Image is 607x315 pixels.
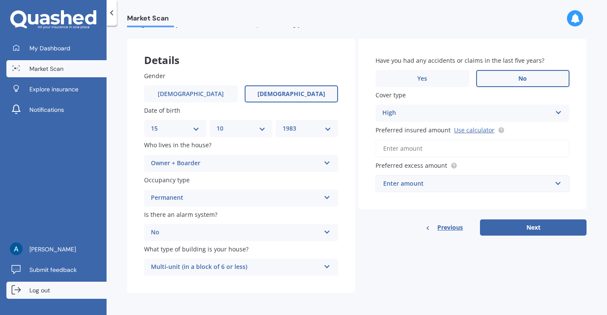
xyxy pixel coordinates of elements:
span: Date of birth [144,106,180,114]
span: [PERSON_NAME] [29,245,76,254]
div: No [151,227,320,238]
span: No [518,75,527,82]
a: Log out [6,282,107,299]
span: Have you had any accidents or claims in the last five years? [376,56,544,64]
div: High [382,108,552,118]
span: Market Scan [127,14,174,26]
span: Yes [417,75,427,82]
div: Details [127,39,355,64]
span: Log out [29,286,50,295]
span: Preferred insured amount [376,126,451,134]
a: Submit feedback [6,261,107,278]
span: Market Scan [29,64,64,73]
span: Occupancy type [144,176,190,184]
span: What type of building is your house? [144,245,249,253]
a: Market Scan [6,60,107,77]
span: Let's get to know you and see how we can help with finding you the best insurance [127,20,364,28]
a: Explore insurance [6,81,107,98]
span: Gender [144,72,165,80]
div: Multi-unit (in a block of 6 or less) [151,262,320,272]
img: ACg8ocJoV_WMeXl8uazD34sa1e2JA0zLMvbgYPUEKroo1SgKYRy5YA=s96-c [10,242,23,255]
a: My Dashboard [6,40,107,57]
span: My Dashboard [29,44,70,52]
span: Is there an alarm system? [144,210,217,219]
span: [DEMOGRAPHIC_DATA] [257,90,325,98]
span: Explore insurance [29,85,78,93]
span: Who lives in the house? [144,141,211,149]
a: Use calculator [454,126,494,134]
div: Owner + Boarder [151,158,320,169]
div: Enter amount [383,179,552,188]
span: Notifications [29,105,64,114]
span: Cover type [376,91,406,99]
span: Preferred excess amount [376,161,447,169]
a: Notifications [6,101,107,118]
span: [DEMOGRAPHIC_DATA] [158,90,224,98]
a: [PERSON_NAME] [6,241,107,258]
span: Previous [437,221,463,234]
input: Enter amount [376,140,569,157]
div: Permanent [151,193,320,203]
button: Next [480,219,587,236]
span: Submit feedback [29,265,77,274]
